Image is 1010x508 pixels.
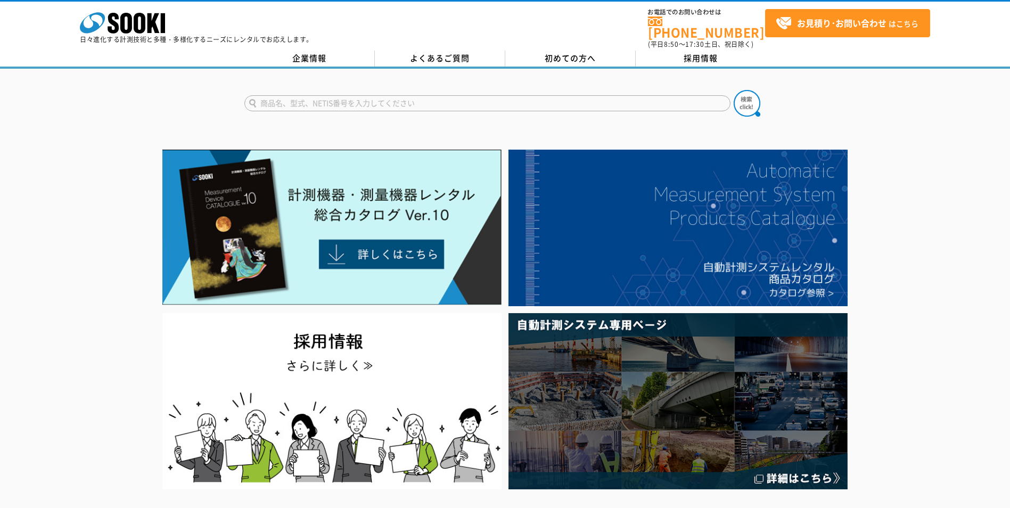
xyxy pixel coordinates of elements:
span: お電話でのお問い合わせは [648,9,765,15]
img: 自動計測システムカタログ [508,150,848,306]
a: お見積り･お問い合わせはこちら [765,9,930,37]
input: 商品名、型式、NETIS番号を入力してください [244,95,730,111]
span: (平日 ～ 土日、祝日除く) [648,39,753,49]
span: 初めての方へ [545,52,596,64]
strong: お見積り･お問い合わせ [797,17,886,29]
img: SOOKI recruit [162,313,502,489]
a: よくあるご質問 [375,51,505,67]
span: 17:30 [685,39,704,49]
a: [PHONE_NUMBER] [648,17,765,38]
a: 企業情報 [244,51,375,67]
img: btn_search.png [734,90,760,117]
a: 初めての方へ [505,51,636,67]
span: はこちら [776,15,918,31]
span: 8:50 [664,39,679,49]
a: 採用情報 [636,51,766,67]
p: 日々進化する計測技術と多種・多様化するニーズにレンタルでお応えします。 [80,36,313,43]
img: 自動計測システム専用ページ [508,313,848,489]
img: Catalog Ver10 [162,150,502,305]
